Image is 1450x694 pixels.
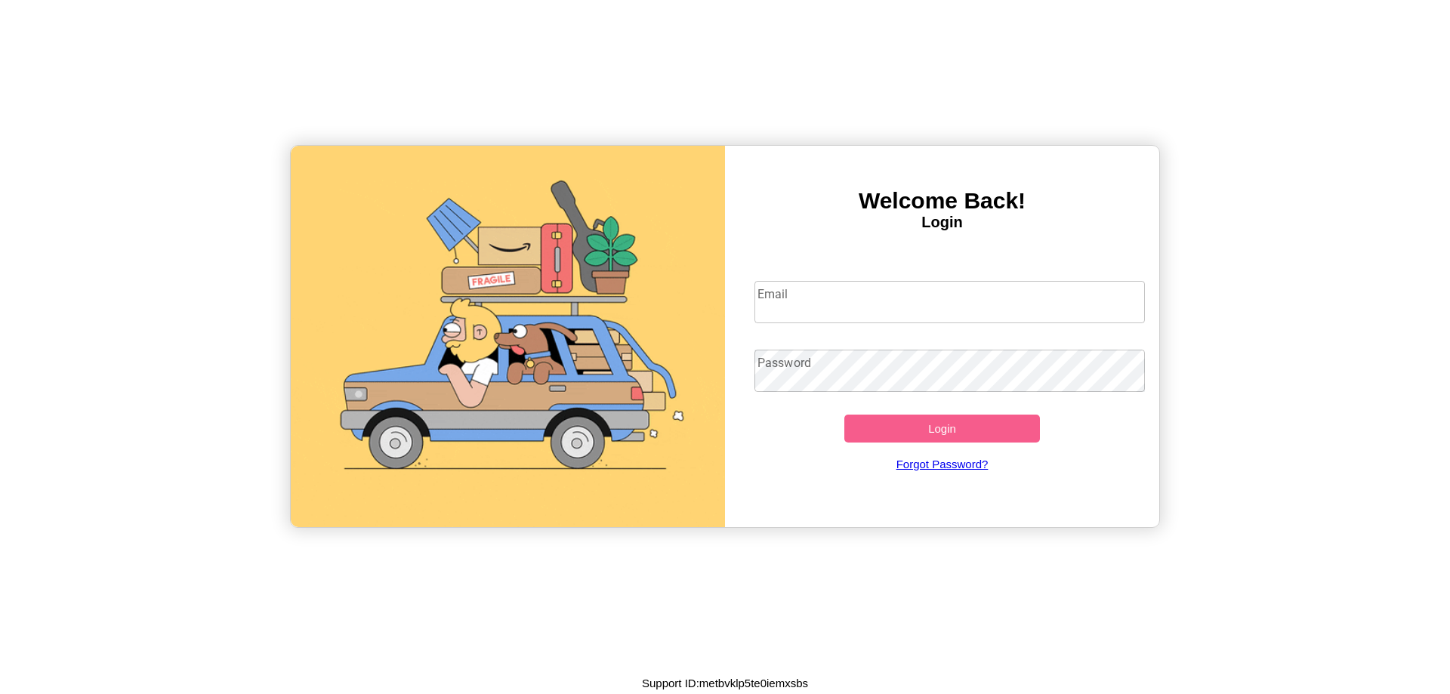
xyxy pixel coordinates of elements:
[642,673,808,693] p: Support ID: metbvklp5te0iemxsbs
[725,188,1159,214] h3: Welcome Back!
[725,214,1159,231] h4: Login
[844,415,1040,443] button: Login
[291,146,725,527] img: gif
[747,443,1138,486] a: Forgot Password?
